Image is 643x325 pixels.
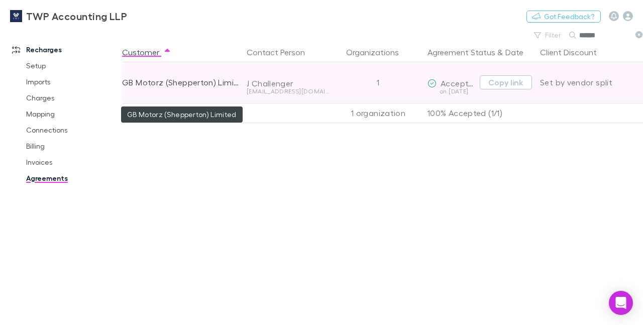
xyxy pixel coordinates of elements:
[16,58,129,74] a: Setup
[427,42,495,62] button: Agreement Status
[247,78,329,88] div: J Challenger
[122,103,243,123] div: 1 customer
[427,88,476,94] div: on [DATE]
[247,88,329,94] div: [EMAIL_ADDRESS][DOMAIN_NAME]
[333,103,423,123] div: 1 organization
[26,10,127,22] h3: TWP Accounting LLP
[4,4,133,28] a: TWP Accounting LLP
[441,78,478,88] span: Accepted
[16,122,129,138] a: Connections
[505,42,523,62] button: Date
[2,42,129,58] a: Recharges
[540,42,609,62] button: Client Discount
[16,106,129,122] a: Mapping
[333,62,423,102] div: 1
[526,11,601,23] button: Got Feedback?
[10,10,22,22] img: TWP Accounting LLP's Logo
[247,42,317,62] button: Contact Person
[122,42,171,62] button: Customer
[427,42,532,62] div: &
[346,42,411,62] button: Organizations
[16,138,129,154] a: Billing
[480,75,532,89] button: Copy link
[529,29,567,41] button: Filter
[609,291,633,315] div: Open Intercom Messenger
[16,154,129,170] a: Invoices
[16,90,129,106] a: Charges
[16,74,129,90] a: Imports
[427,103,532,123] p: 100% Accepted (1/1)
[16,170,129,186] a: Agreements
[122,62,239,102] div: GB Motorz (Shepperton) Limited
